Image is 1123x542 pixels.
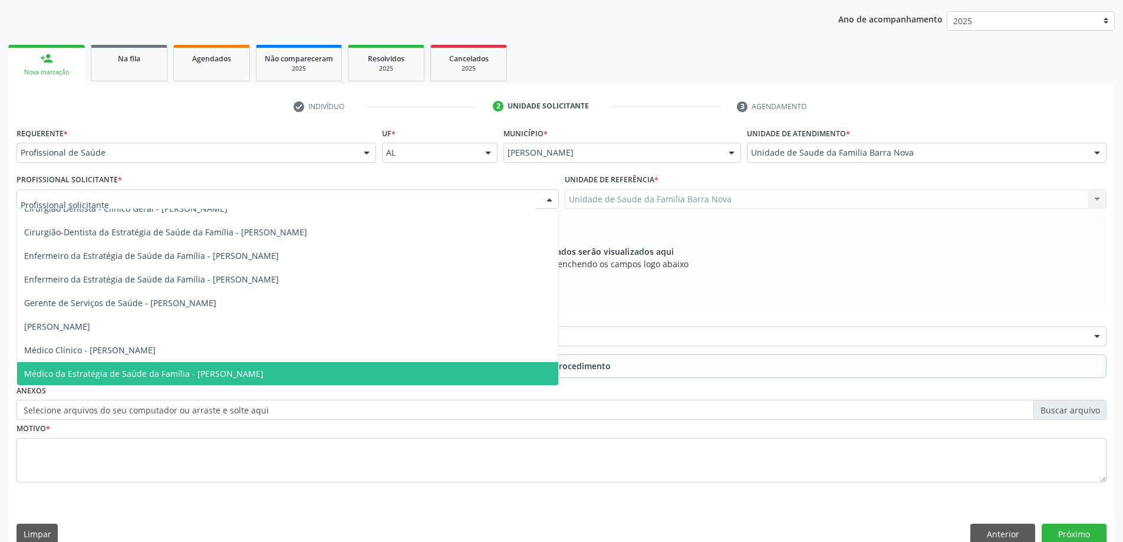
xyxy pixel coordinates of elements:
[17,420,50,438] label: Motivo
[449,245,674,258] span: Os procedimentos adicionados serão visualizados aqui
[503,124,548,143] label: Município
[449,54,489,64] span: Cancelados
[17,124,68,143] label: Requerente
[368,54,404,64] span: Resolvidos
[192,54,231,64] span: Agendados
[24,250,279,261] span: Enfermeiro da Estratégia de Saúde da Família - [PERSON_NAME]
[382,124,396,143] label: UF
[508,147,717,159] span: [PERSON_NAME]
[17,354,1106,378] button: Adicionar Procedimento
[434,258,689,270] span: Adicione os procedimentos preenchendo os campos logo abaixo
[24,368,264,379] span: Médico da Estratégia de Saúde da Família - [PERSON_NAME]
[24,321,90,332] span: [PERSON_NAME]
[265,54,333,64] span: Não compareceram
[21,193,535,217] input: Profissional solicitante
[17,68,77,77] div: Nova marcação
[17,382,46,400] label: Anexos
[24,274,279,285] span: Enfermeiro da Estratégia de Saúde da Família - [PERSON_NAME]
[751,147,1082,159] span: Unidade de Saude da Familia Barra Nova
[565,171,658,189] label: Unidade de referência
[40,52,53,65] div: person_add
[747,124,850,143] label: Unidade de atendimento
[17,171,122,189] label: Profissional Solicitante
[21,147,352,159] span: Profissional de Saúde
[357,64,416,73] div: 2025
[24,203,228,214] span: Cirurgião Dentista - Clínico Geral - [PERSON_NAME]
[265,64,333,73] div: 2025
[24,297,216,308] span: Gerente de Serviços de Saúde - [PERSON_NAME]
[386,147,474,159] span: AL
[513,360,611,372] span: Adicionar Procedimento
[508,101,589,111] div: Unidade solicitante
[493,101,503,111] div: 2
[118,54,140,64] span: Na fila
[24,344,156,356] span: Médico Clínico - [PERSON_NAME]
[439,64,498,73] div: 2025
[24,226,307,238] span: Cirurgião-Dentista da Estratégia de Saúde da Família - [PERSON_NAME]
[838,11,943,26] p: Ano de acompanhamento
